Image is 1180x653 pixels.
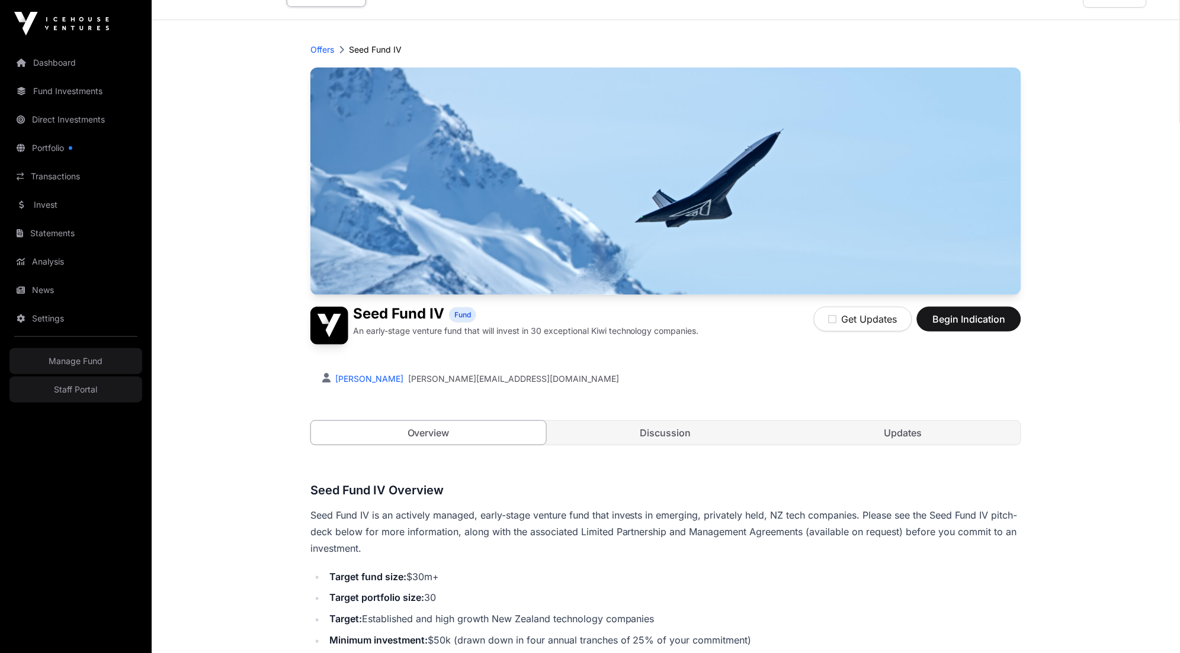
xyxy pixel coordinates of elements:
p: Seed Fund IV is an actively managed, early-stage venture fund that invests in emerging, privately... [310,507,1021,557]
img: Seed Fund IV [310,67,1021,295]
a: Direct Investments [9,107,142,133]
li: $50k (drawn down in four annual tranches of 25% of your commitment) [326,632,1021,649]
li: $30m+ [326,568,1021,585]
button: Get Updates [814,307,912,332]
h3: Seed Fund IV Overview [310,481,1021,500]
a: Manage Fund [9,348,142,374]
a: Begin Indication [917,319,1021,330]
p: Seed Fund IV [349,44,402,56]
a: Dashboard [9,50,142,76]
strong: Target fund size: [329,571,406,583]
a: Updates [785,421,1021,445]
a: Overview [310,420,547,445]
span: Begin Indication [932,312,1006,326]
a: Portfolio [9,135,142,161]
h1: Seed Fund IV [353,307,444,323]
button: Begin Indication [917,307,1021,332]
a: [PERSON_NAME] [333,374,403,384]
strong: Target: [329,613,362,625]
img: Icehouse Ventures Logo [14,12,109,36]
a: [PERSON_NAME][EMAIL_ADDRESS][DOMAIN_NAME] [408,373,619,385]
a: Settings [9,305,142,332]
a: Fund Investments [9,78,142,104]
li: 30 [326,590,1021,606]
a: Statements [9,220,142,246]
a: Invest [9,192,142,218]
a: Offers [310,44,334,56]
a: Transactions [9,163,142,189]
a: Discussion [549,421,784,445]
li: Established and high growth New Zealand technology companies [326,611,1021,628]
a: Staff Portal [9,377,142,403]
img: Seed Fund IV [310,307,348,345]
span: Fund [454,310,471,320]
strong: Target portfolio size: [329,592,424,604]
p: An early-stage venture fund that will invest in 30 exceptional Kiwi technology companies. [353,325,699,337]
nav: Tabs [311,421,1021,445]
a: News [9,277,142,303]
a: Analysis [9,249,142,275]
strong: Minimum investment: [329,635,428,646]
iframe: Chat Widget [1121,596,1180,653]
